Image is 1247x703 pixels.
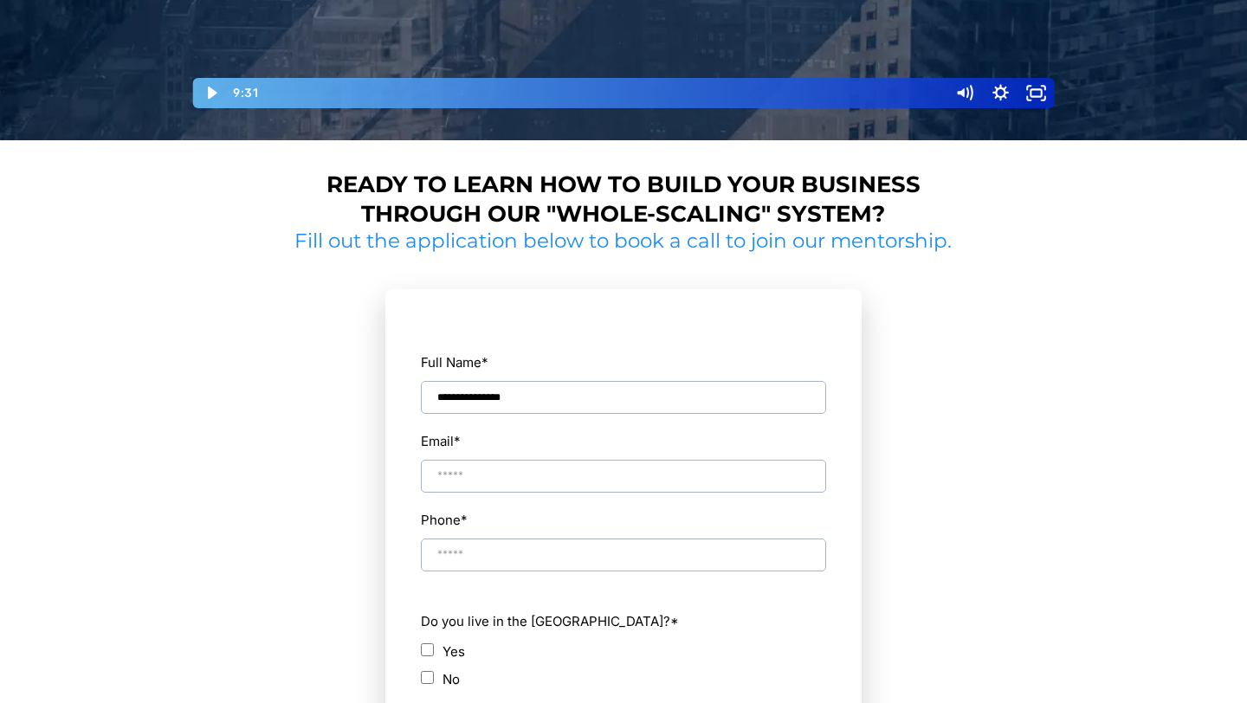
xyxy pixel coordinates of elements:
[288,229,959,255] h2: Fill out the application below to book a call to join our mentorship.
[443,668,460,691] label: No
[421,351,488,374] label: Full Name
[421,508,468,532] label: Phone
[421,429,461,453] label: Email
[326,171,921,228] strong: Ready to learn how to build your business through our "whole-scaling" system?
[421,609,826,633] label: Do you live in the [GEOGRAPHIC_DATA]?
[443,640,465,663] label: Yes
